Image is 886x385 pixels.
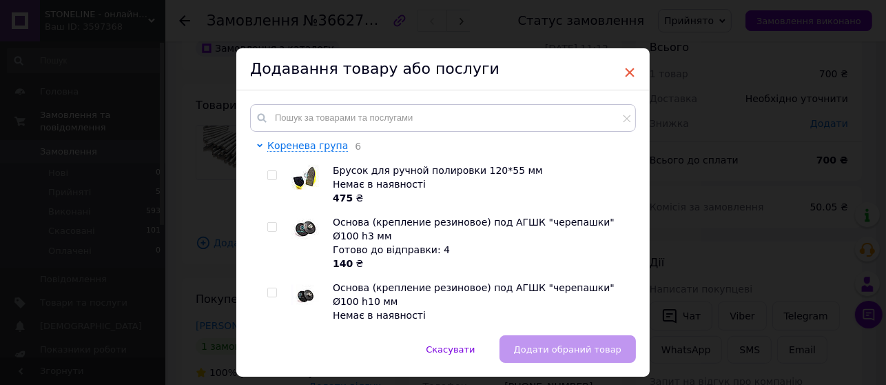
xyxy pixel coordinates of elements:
[426,344,475,355] span: Скасувати
[250,104,636,132] input: Пошук за товарами та послугами
[624,61,636,84] span: ×
[333,257,628,270] div: ₴
[333,217,615,241] span: Основа (крепление резиновое) под АГШК "черепашки" Ø100 h3 мм
[333,243,628,257] div: Готово до відправки: 4
[333,191,628,205] div: ₴
[291,285,319,305] img: Основа (крепление резиновое) под АГШК "черепашки" Ø100 h10 мм
[411,335,489,363] button: Скасувати
[333,258,353,269] b: 140
[236,48,650,90] div: Додавання товару або послуги
[333,165,543,176] span: Брусок для ручной полировки 120*55 мм
[333,282,615,307] span: Основа (крепление резиновое) под АГШК "черепашки" Ø100 h10 мм
[348,141,361,152] span: 6
[333,177,628,191] div: Немає в наявності
[291,165,319,190] img: Брусок для ручной полировки 120*55 мм
[291,219,319,239] img: Основа (крепление резиновое) под АГШК "черепашки" Ø100 h3 мм
[333,192,353,204] b: 475
[267,140,348,151] span: Коренева група
[333,308,628,322] div: Немає в наявності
